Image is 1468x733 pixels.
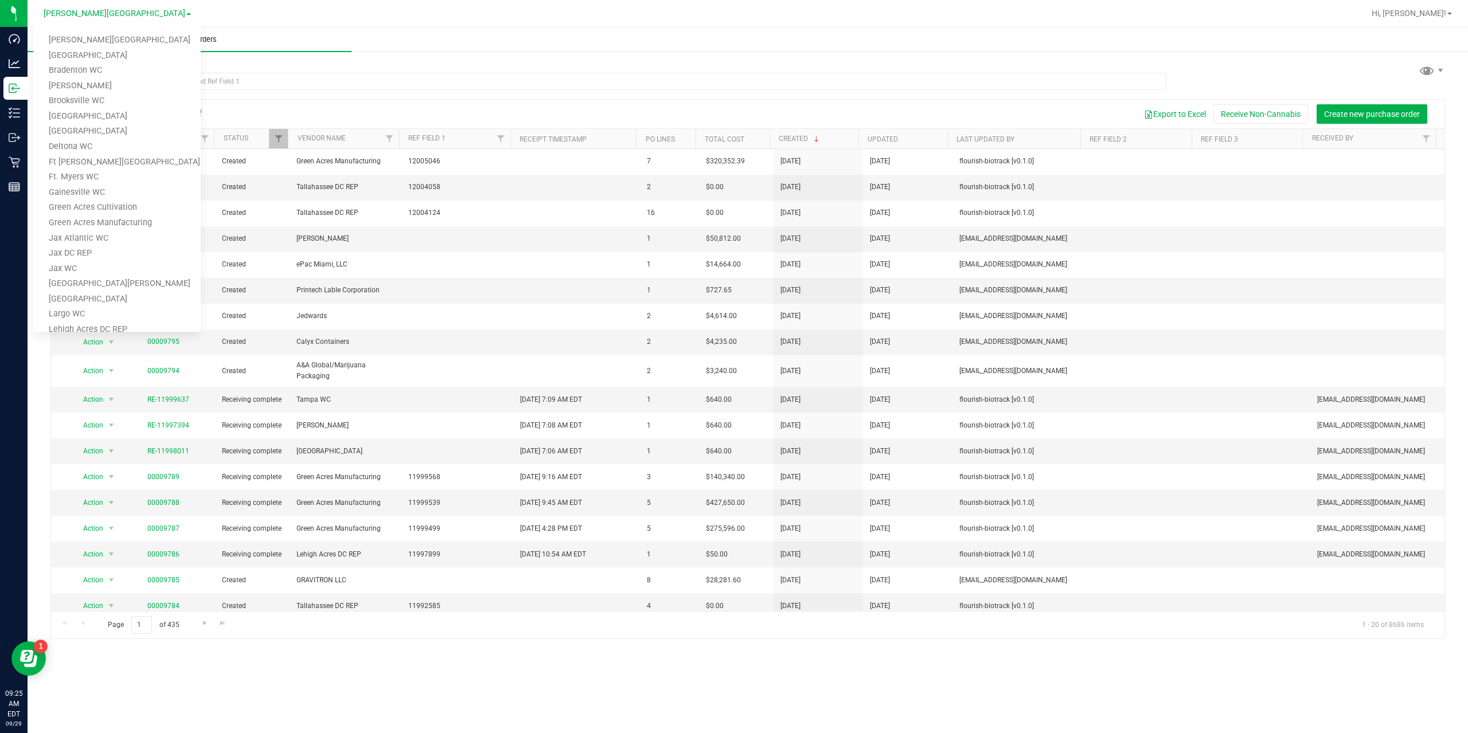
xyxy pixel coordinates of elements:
a: 00009786 [147,550,179,558]
span: [DATE] [780,207,801,218]
span: [PERSON_NAME] [296,233,395,244]
a: [GEOGRAPHIC_DATA] [33,292,201,307]
span: Jedwards [296,311,395,322]
a: PO Lines [646,135,675,143]
a: 00009788 [147,499,179,507]
span: Receiving complete [222,446,283,457]
a: Brooksville WC [33,93,201,109]
span: 5 [647,523,693,534]
span: 1 [647,259,693,270]
span: select [104,443,119,459]
span: select [104,598,119,614]
span: [DATE] [870,497,890,508]
span: $140,340.00 [706,472,745,483]
span: Page of 435 [98,616,189,634]
a: 00009794 [147,367,179,375]
a: RE-11998011 [147,447,189,455]
a: Receipt Timestamp [520,135,587,143]
a: Updated [868,135,898,143]
span: [DATE] [870,366,890,377]
span: select [104,391,119,407]
span: Created [222,336,283,347]
button: Create new purchase order [1317,104,1427,124]
span: [DATE] [870,336,890,347]
a: Go to the next page [196,616,213,632]
a: Last Updated By [956,135,1014,143]
a: Lehigh Acres DC REP [33,322,201,338]
span: Action [73,391,104,407]
span: 1 - 20 of 8686 items [1353,616,1433,633]
span: [DATE] 4:28 PM EDT [520,523,582,534]
span: [DATE] [870,420,890,431]
span: 7 [647,156,693,167]
span: [DATE] [870,523,890,534]
span: $640.00 [706,394,732,405]
span: 5 [647,497,693,508]
inline-svg: Retail [9,156,20,168]
span: flourish-biotrack [v0.1.0] [959,207,1080,218]
a: Total Cost [705,135,744,143]
span: Created [222,366,283,377]
span: [DATE] [870,549,890,560]
span: Receiving complete [222,420,283,431]
a: [PERSON_NAME][GEOGRAPHIC_DATA] [33,33,201,48]
span: Receiving complete [222,472,283,483]
button: Export to Excel [1137,104,1213,124]
span: Action [73,443,104,459]
span: Green Acres Manufacturing [296,472,395,483]
span: [DATE] [780,366,801,377]
span: Receiving complete [222,497,283,508]
a: 00009785 [147,576,179,584]
span: [DATE] [780,285,801,296]
span: Action [73,334,104,350]
span: [DATE] [780,336,801,347]
span: 11999539 [408,497,506,508]
span: [DATE] [870,207,890,218]
span: $0.00 [706,601,724,612]
span: 8 [647,575,693,586]
a: Go to the last page [214,616,231,632]
span: 2 [647,311,693,322]
a: Largo WC [33,307,201,322]
a: [GEOGRAPHIC_DATA] [33,48,201,64]
span: 2 [647,182,693,193]
inline-svg: Analytics [9,58,20,69]
input: 1 [131,616,152,634]
a: 00009789 [147,473,179,481]
a: Ref Field 1 [408,134,446,142]
span: Lehigh Acres DC REP [296,549,395,560]
span: Green Acres Manufacturing [296,497,395,508]
a: Status [224,134,248,142]
span: 12004124 [408,207,506,218]
span: [DATE] [780,497,801,508]
span: select [104,363,119,379]
span: Tallahassee DC REP [296,601,395,612]
span: 11999499 [408,523,506,534]
span: 4 [647,601,693,612]
a: Ref Field 3 [1201,135,1238,143]
span: [DATE] [780,472,801,483]
span: [DATE] [870,394,890,405]
span: Action [73,363,104,379]
span: Tallahassee DC REP [296,207,395,218]
span: $14,664.00 [706,259,741,270]
span: Created [222,233,283,244]
span: [EMAIL_ADDRESS][DOMAIN_NAME] [1317,549,1438,560]
span: [DATE] [870,575,890,586]
span: [DATE] [780,259,801,270]
a: Deltona WC [33,139,201,155]
a: Ft. Myers WC [33,170,201,185]
span: Tampa WC [296,394,395,405]
a: Ref Field 2 [1090,135,1127,143]
a: RE-11997394 [147,421,189,429]
span: 12004058 [408,182,506,193]
span: $0.00 [706,182,724,193]
span: Created [222,601,283,612]
span: [DATE] [870,259,890,270]
a: Filter [195,129,214,148]
a: Ft [PERSON_NAME][GEOGRAPHIC_DATA] [33,155,201,170]
a: Filter [380,129,399,148]
span: Tallahassee DC REP [296,182,395,193]
span: [DATE] 7:08 AM EDT [520,420,582,431]
span: [EMAIL_ADDRESS][DOMAIN_NAME] [959,366,1080,377]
